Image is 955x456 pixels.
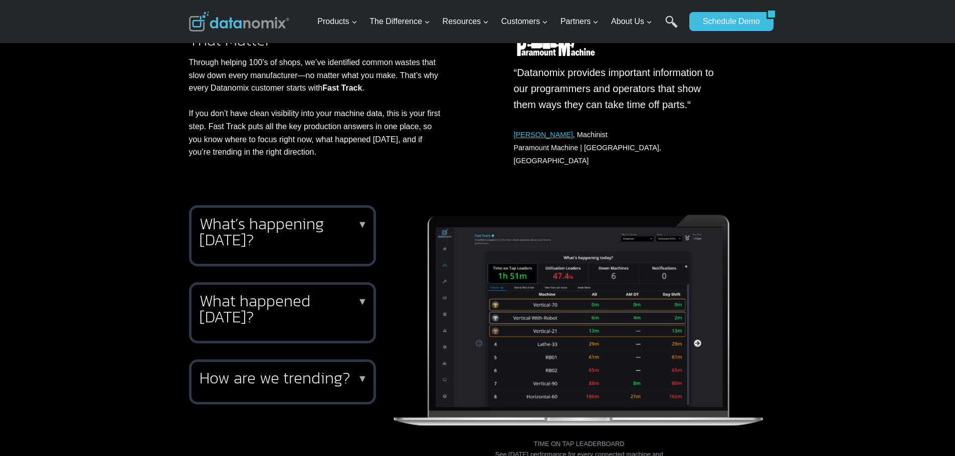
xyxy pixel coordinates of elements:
span: Resources [443,15,489,28]
span: Customers [501,15,548,28]
p: ▼ [357,298,367,305]
p: Paramount Machine | [GEOGRAPHIC_DATA], [GEOGRAPHIC_DATA] [514,129,714,168]
span: Partners [560,15,599,28]
h2: Rapid Answers to the Questions That Matter [189,16,446,48]
h2: What happened [DATE]? [200,293,361,325]
a: Search [665,16,678,38]
p: Through helping 100’s of shops, we’ve identified common wastes that slow down every manufacturer—... [189,56,446,159]
p: “Datanomix provides important information to our programmers and operators that show them ways th... [514,65,714,113]
nav: Primary Navigation [313,6,684,38]
a: Schedule Demo [689,12,767,31]
span: Products [317,15,357,28]
h2: What’s happening [DATE]? [200,216,361,248]
h2: How are we trending? [200,370,361,386]
strong: Fast Track [322,84,362,92]
img: Datanomix [189,12,289,32]
span: , Machinist [514,131,608,139]
a: [PERSON_NAME] [514,131,573,139]
p: ▼ [357,221,367,228]
span: About Us [611,15,652,28]
p: ▼ [357,375,367,382]
span: The Difference [369,15,430,28]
